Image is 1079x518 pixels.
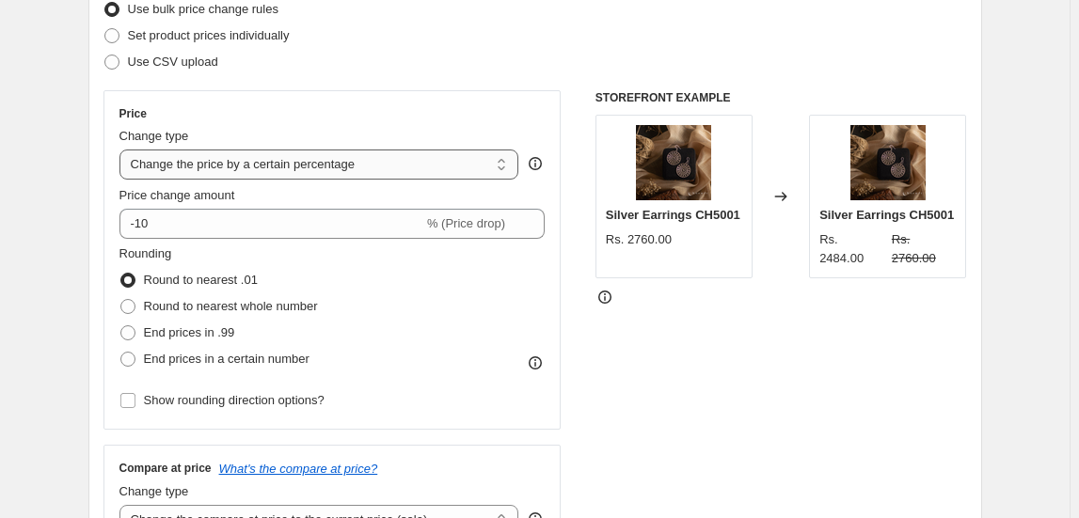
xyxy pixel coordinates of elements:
[144,393,325,407] span: Show rounding direction options?
[892,232,936,265] span: Rs. 2760.00
[606,232,672,246] span: Rs. 2760.00
[819,232,864,265] span: Rs. 2484.00
[606,208,740,222] span: Silver Earrings CH5001
[144,352,309,366] span: End prices in a certain number
[427,216,505,230] span: % (Price drop)
[128,2,278,16] span: Use bulk price change rules
[119,209,423,239] input: -15
[144,273,258,287] span: Round to nearest .01
[119,188,235,202] span: Price change amount
[128,55,218,69] span: Use CSV upload
[595,90,967,105] h6: STOREFRONT EXAMPLE
[850,125,926,200] img: image_80x.png
[128,28,290,42] span: Set product prices individually
[119,461,212,476] h3: Compare at price
[144,299,318,313] span: Round to nearest whole number
[219,462,378,476] button: What's the compare at price?
[144,325,235,339] span: End prices in .99
[119,246,172,260] span: Rounding
[636,125,711,200] img: image_80x.png
[119,484,189,498] span: Change type
[119,129,189,143] span: Change type
[119,106,147,121] h3: Price
[526,154,545,173] div: help
[819,208,954,222] span: Silver Earrings CH5001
